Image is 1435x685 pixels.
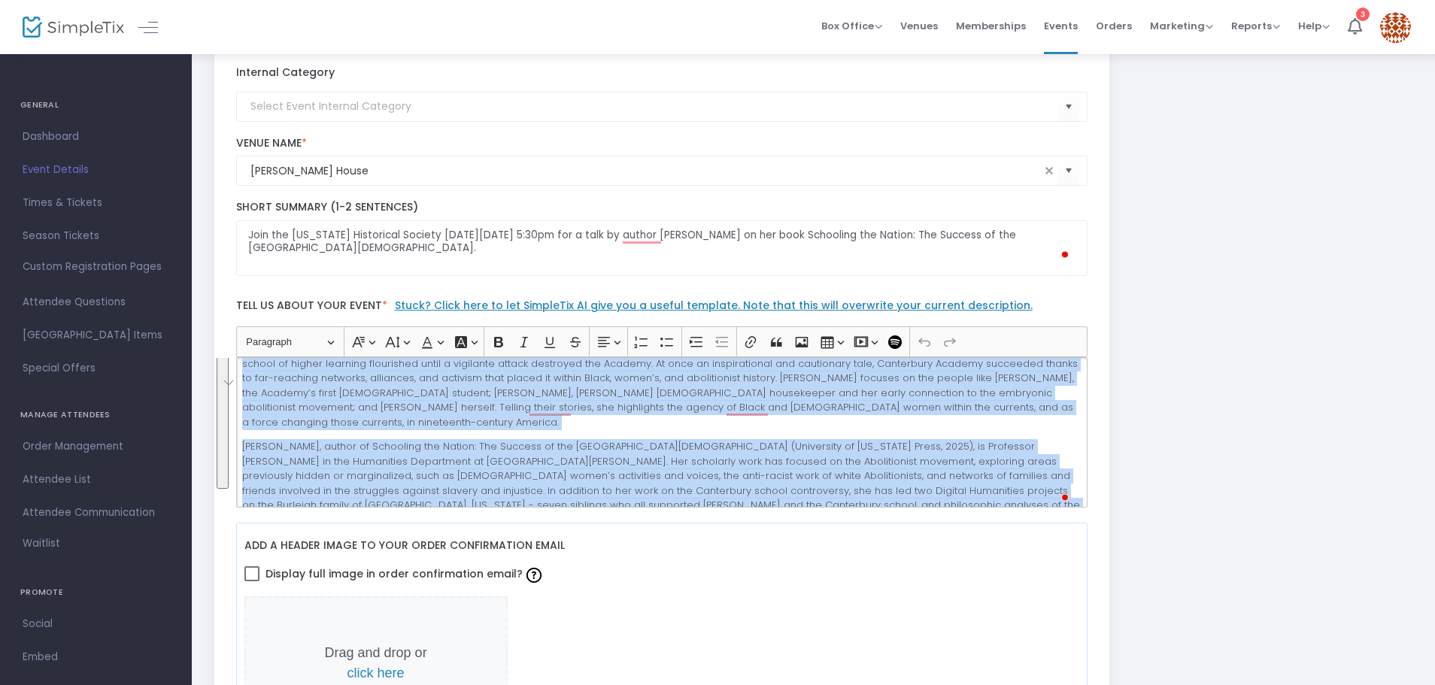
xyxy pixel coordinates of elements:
[1058,156,1079,186] button: Select
[395,298,1033,313] a: Stuck? Click here to let SimpleTix AI give you a useful template. Note that this will overwrite y...
[900,7,938,45] span: Venues
[23,326,169,345] span: [GEOGRAPHIC_DATA] Items
[23,503,169,523] span: Attendee Communication
[236,199,418,214] span: Short Summary (1-2 Sentences)
[347,665,405,680] span: click here
[242,439,1081,527] p: [PERSON_NAME], author of Schooling the Nation: The Success of the [GEOGRAPHIC_DATA][DEMOGRAPHIC_D...
[1040,162,1058,180] span: clear
[1231,19,1280,33] span: Reports
[23,193,169,213] span: Times & Tickets
[20,90,171,120] h4: GENERAL
[314,643,438,683] p: Drag and drop or
[250,163,1041,179] input: Select Venue
[265,561,545,586] span: Display full image in order confirmation email?
[246,333,324,351] span: Paragraph
[23,226,169,246] span: Season Tickets
[23,160,169,180] span: Event Details
[23,292,169,312] span: Attendee Questions
[1058,91,1079,122] button: Select
[23,359,169,378] span: Special Offers
[1044,7,1078,45] span: Events
[23,259,162,274] span: Custom Registration Pages
[250,99,1059,114] input: Select Event Internal Category
[242,327,1081,430] p: Founded in [DATE] by white teacher and Hopkinton native [PERSON_NAME], Canterbury Academy educate...
[20,577,171,608] h4: PROMOTE
[23,127,169,147] span: Dashboard
[23,614,169,634] span: Social
[229,291,1095,326] label: Tell us about your event
[1356,8,1370,21] div: 3
[23,536,60,551] span: Waitlist
[526,568,542,583] img: question-mark
[236,326,1088,356] div: Editor toolbar
[23,647,169,667] span: Embed
[244,531,565,562] label: Add a header image to your order confirmation email
[1150,19,1213,33] span: Marketing
[23,470,169,490] span: Attendee List
[23,437,169,456] span: Order Management
[956,7,1026,45] span: Memberships
[236,137,1088,150] label: Venue Name
[1096,7,1132,45] span: Orders
[821,19,882,33] span: Box Office
[236,357,1088,508] div: Rich Text Editor, main
[236,65,335,80] label: Internal Category
[20,400,171,430] h4: MANAGE ATTENDEES
[1298,19,1330,33] span: Help
[236,220,1088,277] textarea: To enrich screen reader interactions, please activate Accessibility in Grammarly extension settings
[239,330,341,353] button: Paragraph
